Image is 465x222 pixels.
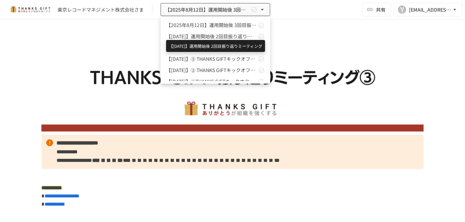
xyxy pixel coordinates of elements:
[166,78,256,85] span: 【[DATE]】①THANKS GIFTキックオフMTG
[166,22,256,29] span: 【2025年8月12日】運用開始後 3回目振り返りミーティング
[166,44,256,51] span: 【[DATE]】運用開始後 1回目振り返りミーティング
[166,67,256,74] span: 【[DATE]】② THANKS GIFTキックオフMTG
[166,55,256,63] span: 【[DATE]】➂ THANKS GIFTキックオフMTG
[166,33,256,40] span: 【[DATE]】運用開始後 2回目振り返りミーティング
